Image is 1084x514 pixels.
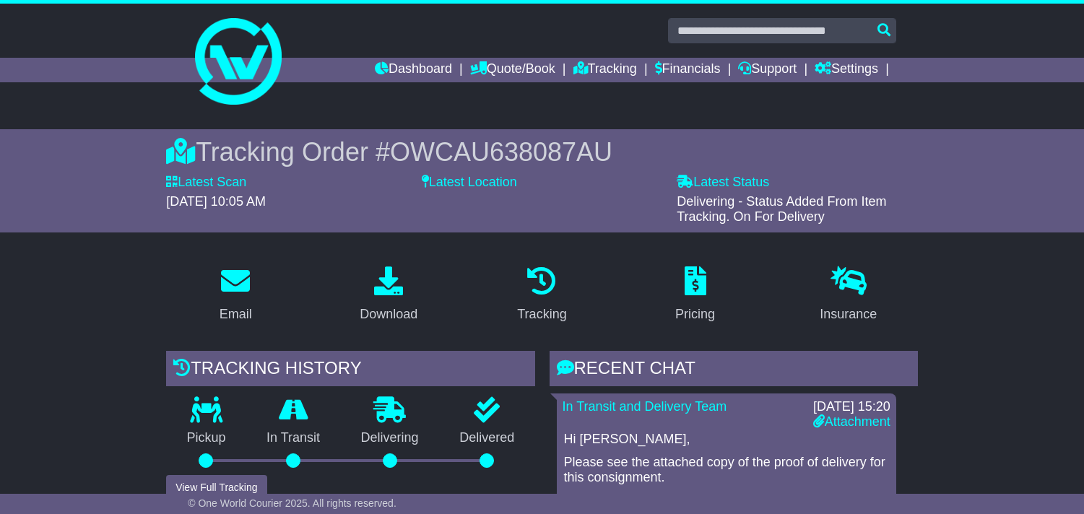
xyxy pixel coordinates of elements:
[166,351,534,390] div: Tracking history
[810,261,886,329] a: Insurance
[188,497,396,509] span: © One World Courier 2025. All rights reserved.
[564,432,889,448] p: Hi [PERSON_NAME],
[246,430,341,446] p: In Transit
[439,430,535,446] p: Delivered
[340,430,439,446] p: Delivering
[563,399,727,414] a: In Transit and Delivery Team
[820,305,877,324] div: Insurance
[550,351,918,390] div: RECENT CHAT
[508,261,576,329] a: Tracking
[166,136,918,167] div: Tracking Order #
[390,137,612,167] span: OWCAU638087AU
[375,58,452,82] a: Dashboard
[655,58,721,82] a: Financials
[166,430,246,446] p: Pickup
[573,58,637,82] a: Tracking
[210,261,261,329] a: Email
[813,399,890,415] div: [DATE] 15:20
[166,175,246,191] label: Latest Scan
[815,58,878,82] a: Settings
[166,194,266,209] span: [DATE] 10:05 AM
[675,305,715,324] div: Pricing
[360,305,417,324] div: Download
[677,175,769,191] label: Latest Status
[470,58,555,82] a: Quote/Book
[422,175,517,191] label: Latest Location
[677,194,886,225] span: Delivering - Status Added From Item Tracking. On For Delivery
[813,414,890,429] a: Attachment
[564,493,889,509] p: Regards,
[350,261,427,329] a: Download
[166,475,266,500] button: View Full Tracking
[666,261,724,329] a: Pricing
[220,305,252,324] div: Email
[564,455,889,486] p: Please see the attached copy of the proof of delivery for this consignment.
[738,58,797,82] a: Support
[517,305,566,324] div: Tracking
